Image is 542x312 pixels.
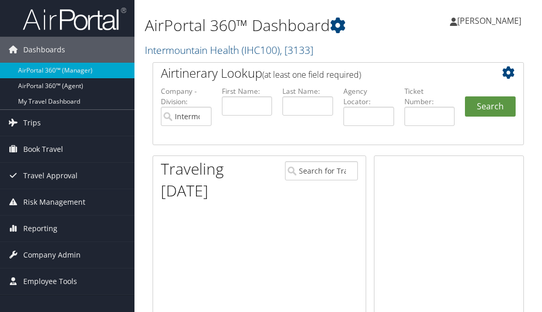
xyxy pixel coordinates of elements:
[23,216,57,242] span: Reporting
[282,86,333,96] label: Last Name:
[23,189,85,215] span: Risk Management
[343,86,394,107] label: Agency Locator:
[23,7,126,31] img: airportal-logo.png
[23,136,63,162] span: Book Travel
[23,242,81,268] span: Company Admin
[161,86,212,107] label: Company - Division:
[280,43,313,57] span: , [ 3133 ]
[23,37,65,63] span: Dashboards
[161,158,269,202] h1: Traveling [DATE]
[450,5,532,36] a: [PERSON_NAME]
[285,161,358,180] input: Search for Traveler
[242,43,280,57] span: ( IHC100 )
[145,43,313,57] a: Intermountain Health
[23,163,78,189] span: Travel Approval
[262,69,361,80] span: (at least one field required)
[23,110,41,136] span: Trips
[161,64,485,82] h2: Airtinerary Lookup
[222,86,273,96] label: First Name:
[457,15,521,26] span: [PERSON_NAME]
[145,15,403,36] h1: AirPortal 360™ Dashboard
[465,96,516,117] button: Search
[23,268,77,294] span: Employee Tools
[404,86,455,107] label: Ticket Number:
